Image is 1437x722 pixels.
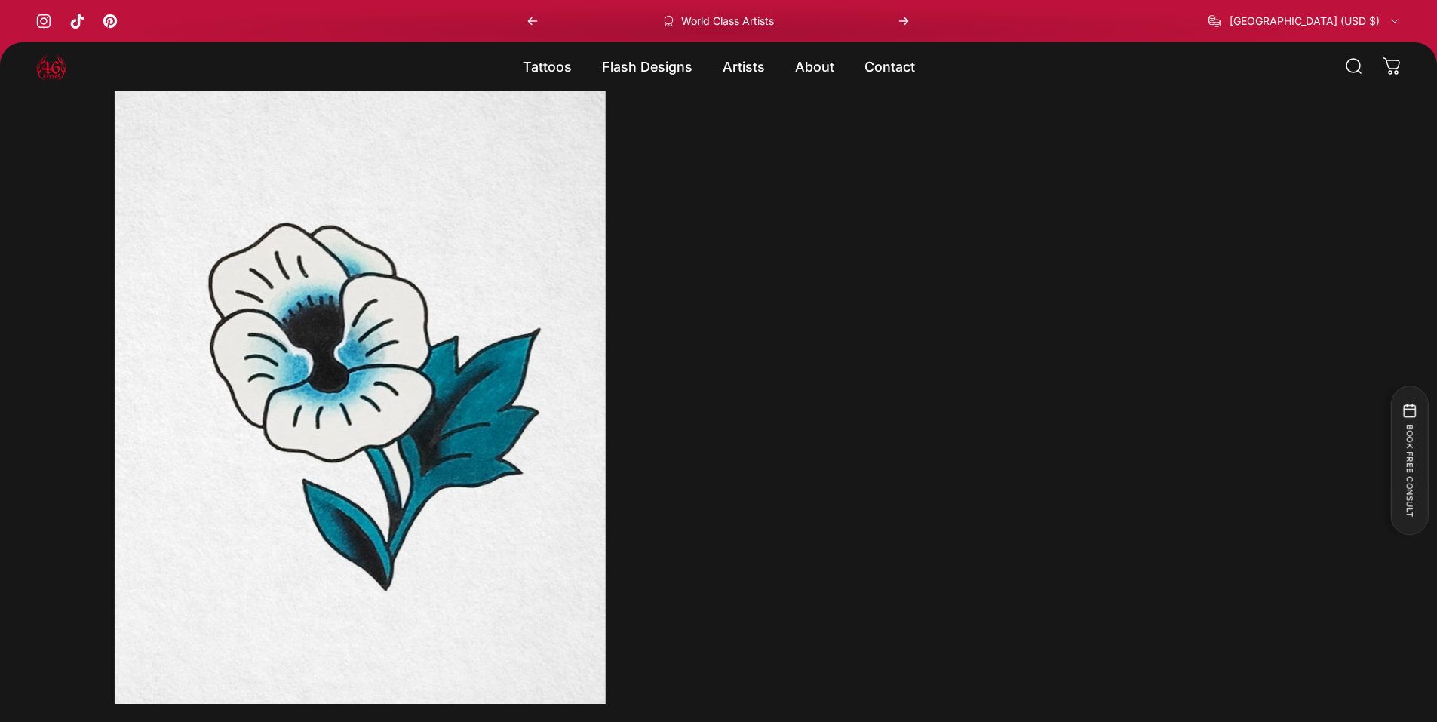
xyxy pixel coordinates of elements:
[36,91,685,704] media-gallery: Gallery Viewer
[780,51,849,82] summary: About
[708,51,780,82] summary: Artists
[587,51,708,82] summary: Flash Designs
[849,51,930,82] a: Contact
[1375,50,1408,83] a: 0 items
[508,51,930,82] nav: Primary
[1230,14,1380,28] span: [GEOGRAPHIC_DATA] (USD $)
[36,91,685,704] button: Open media 1 in modal
[36,91,685,704] img: Frostbloom Flower
[681,14,774,28] p: World Class Artists
[508,51,587,82] summary: Tattoos
[1390,386,1428,536] button: BOOK FREE CONSULT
